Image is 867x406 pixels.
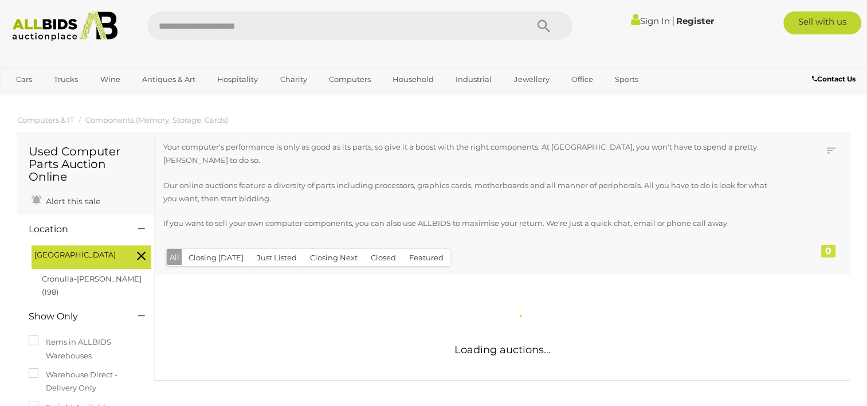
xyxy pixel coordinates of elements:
[9,70,40,89] a: Cars
[515,11,572,40] button: Search
[250,249,304,267] button: Just Listed
[272,70,314,89] a: Charity
[29,224,121,235] h4: Location
[402,249,450,267] button: Featured
[163,217,776,230] p: If you want to sell your own computer components, you can also use ALLBIDS to maximise your retur...
[672,14,674,27] span: |
[783,11,861,34] a: Sell with us
[821,245,835,257] div: 0
[29,192,103,209] a: Alert this sale
[9,89,105,108] a: [GEOGRAPHIC_DATA]
[631,15,670,26] a: Sign In
[34,248,120,261] span: [GEOGRAPHIC_DATA]
[564,70,601,89] a: Office
[448,70,499,89] a: Industrial
[303,249,364,267] button: Closing Next
[85,115,228,124] a: Components (Memory, Storage, Cards)
[135,70,203,89] a: Antiques & Art
[210,70,265,89] a: Hospitality
[812,75,856,83] b: Contact Us
[182,249,250,267] button: Closing [DATE]
[17,115,74,124] a: Computers & IT
[167,249,182,266] button: All
[42,274,142,296] a: Cronulla-[PERSON_NAME] (198)
[163,140,776,167] p: Your computer's performance is only as good as its parts, so give it a boost with the right compo...
[385,70,441,89] a: Household
[29,145,143,183] h1: Used Computer Parts Auction Online
[364,249,403,267] button: Closed
[29,311,121,322] h4: Show Only
[43,196,100,206] span: Alert this sale
[321,70,378,89] a: Computers
[93,70,128,89] a: Wine
[676,15,714,26] a: Register
[454,343,551,356] span: Loading auctions...
[812,73,858,85] a: Contact Us
[29,368,143,395] label: Warehouse Direct - Delivery Only
[507,70,557,89] a: Jewellery
[607,70,646,89] a: Sports
[46,70,85,89] a: Trucks
[29,335,143,362] label: Items in ALLBIDS Warehouses
[6,11,123,41] img: Allbids.com.au
[163,179,776,206] p: Our online auctions feature a diversity of parts including processors, graphics cards, motherboar...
